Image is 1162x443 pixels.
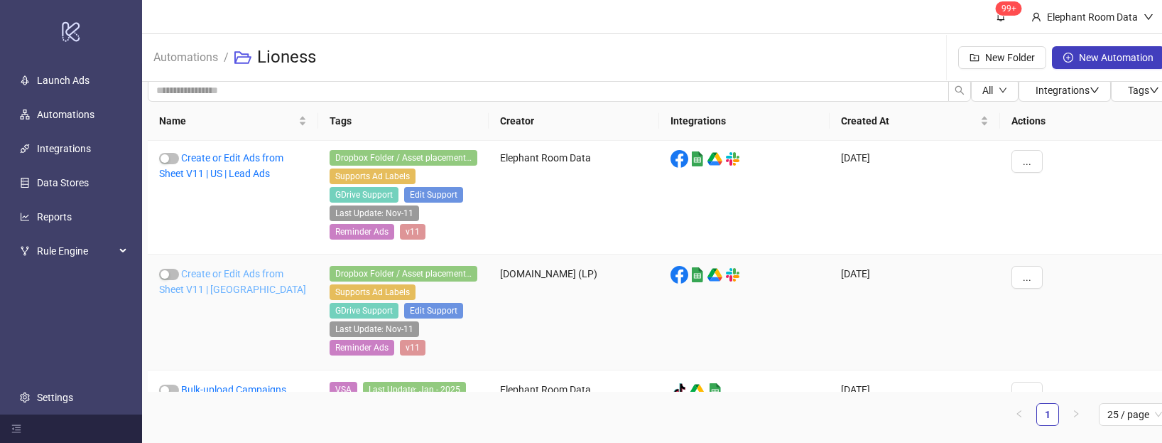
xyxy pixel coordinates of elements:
button: Alldown [971,79,1019,102]
span: GDrive Support [330,187,398,203]
li: / [224,35,229,80]
span: down [1149,85,1159,95]
th: Name [148,102,318,141]
span: Integrations [1036,85,1099,96]
th: Creator [489,102,659,141]
span: GDrive Support [330,303,398,319]
span: ... [1023,272,1031,283]
th: Created At [830,102,1000,141]
div: Elephant Room Data [1041,9,1144,25]
span: Supports Ad Labels [330,169,416,184]
a: Create or Edit Ads from Sheet V11 | US | Lead Ads [159,152,283,179]
a: Create or Edit Ads from Sheet V11 | [GEOGRAPHIC_DATA] [159,268,306,295]
span: folder-add [970,53,979,63]
span: New Automation [1079,52,1153,63]
a: Reports [37,211,72,223]
span: ... [1023,156,1031,167]
a: Settings [37,392,73,403]
span: fork [20,246,30,256]
span: Dropbox Folder / Asset placement detection [330,266,477,282]
span: v11 [400,340,425,356]
h3: Lioness [257,46,316,69]
span: Reminder Ads [330,340,394,356]
span: Reminder Ads [330,224,394,240]
div: [DATE] [830,255,1000,370]
a: Data Stores [37,177,89,188]
a: Automations [151,48,221,64]
button: ... [1011,382,1043,405]
span: left [1015,410,1023,418]
span: ... [1023,388,1031,399]
button: ... [1011,150,1043,173]
div: [DOMAIN_NAME] (LP) [489,255,659,370]
button: right [1065,403,1087,426]
a: 1 [1037,404,1058,425]
a: Automations [37,109,94,120]
button: left [1008,403,1031,426]
span: plus-circle [1063,53,1073,63]
span: All [982,85,993,96]
li: Next Page [1065,403,1087,426]
span: user [1031,12,1041,22]
span: Supports Ad Labels [330,284,416,300]
span: down [1144,12,1153,22]
span: Last Update: Jan - 2025 [363,382,466,397]
a: Integrations [37,143,91,154]
span: VSA [330,382,357,397]
span: Name [159,113,295,129]
li: 1 [1036,403,1059,426]
li: Previous Page [1008,403,1031,426]
span: Edit Support [404,187,463,203]
button: New Folder [958,46,1046,69]
span: Last Update: Nov-11 [330,206,419,221]
span: v11 [400,224,425,240]
sup: 1584 [996,1,1022,16]
div: [DATE] [830,139,1000,255]
span: right [1072,410,1080,418]
span: Last Update: Nov-11 [330,321,419,337]
span: bell [996,11,1006,21]
span: Edit Support [404,303,463,319]
span: Dropbox Folder / Asset placement detection [330,150,477,166]
button: ... [1011,266,1043,289]
span: New Folder [985,52,1035,63]
span: Tags [1128,85,1159,96]
span: search [955,85,965,95]
span: down [999,86,1007,95]
span: menu-fold [11,424,21,434]
a: Launch Ads [37,75,89,86]
button: Integrationsdown [1019,79,1111,102]
th: Tags [318,102,489,141]
a: Bulk-upload Campaigns, Adgroups & Single Video Ads (TikTok) V2 | [Template to duplicate] VSA [159,384,288,442]
span: down [1090,85,1099,95]
th: Integrations [659,102,830,141]
span: folder-open [234,49,251,66]
span: Created At [841,113,977,129]
span: 25 / page [1107,404,1162,425]
div: Elephant Room Data [489,139,659,255]
span: Rule Engine [37,237,115,265]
